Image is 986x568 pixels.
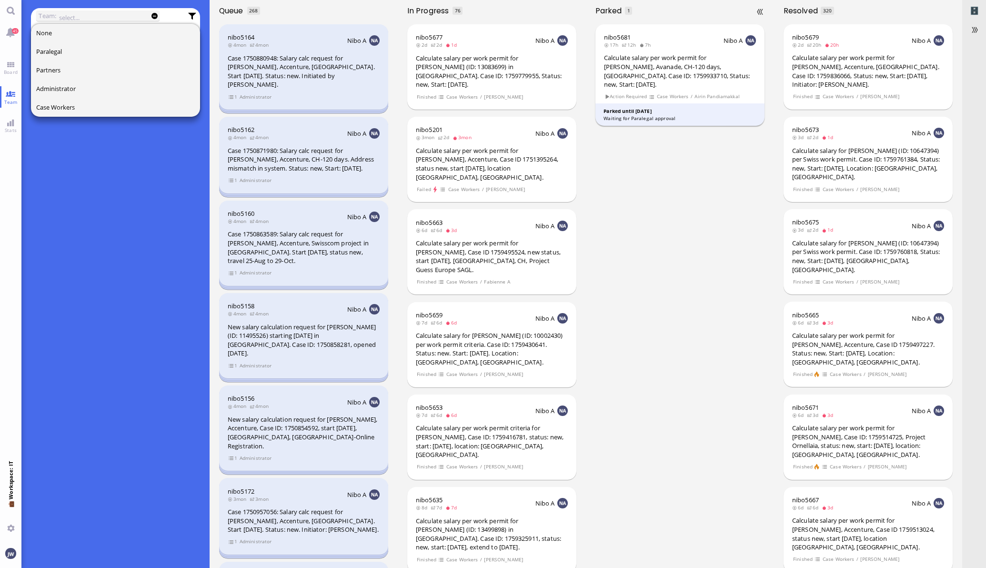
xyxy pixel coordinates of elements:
[627,7,630,14] span: 1
[912,36,931,45] span: Nibo A
[912,314,931,323] span: Nibo A
[416,311,443,319] span: nibo5659
[416,403,443,412] a: nibo5653
[239,93,272,101] span: Administrator
[793,463,813,471] span: Finished
[793,92,813,101] span: Finished
[2,99,20,105] span: Team
[445,319,460,326] span: 6d
[792,403,819,412] a: nibo5671
[250,41,272,48] span: 4mon
[792,226,807,233] span: 3d
[480,556,483,564] span: /
[239,538,272,546] span: Administrator
[239,362,272,370] span: Administrator
[228,403,250,409] span: 4mon
[36,103,75,112] span: Case Workers
[228,496,250,502] span: 3mon
[369,397,380,407] img: NA
[228,176,238,184] span: view 1 items
[557,221,568,231] img: NA
[347,490,367,499] span: Nibo A
[416,319,431,326] span: 7d
[822,278,855,286] span: Case Workers
[228,125,254,134] span: nibo5162
[792,53,944,89] div: Calculate salary per work permit for [PERSON_NAME], Accenture, [GEOGRAPHIC_DATA]. Case ID: 175983...
[484,463,523,471] span: [PERSON_NAME]
[792,331,944,366] div: Calculate salary per work permit for [PERSON_NAME], Accenture, Case ID 1759497227. Status: new, S...
[416,41,431,48] span: 2d
[31,42,201,61] button: Paralegal
[807,134,822,141] span: 2d
[829,463,862,471] span: Case Workers
[416,496,443,504] span: nibo5635
[822,185,855,193] span: Case Workers
[480,93,483,101] span: /
[416,93,436,101] span: Finished
[792,319,807,326] span: 6d
[219,5,246,16] span: Queue
[445,41,460,48] span: 1d
[934,128,944,138] img: NA
[867,463,907,471] span: [PERSON_NAME]
[793,555,813,563] span: Finished
[694,92,740,101] span: Airin Pandiamakkal
[228,323,380,358] div: New salary calculation request for [PERSON_NAME] (ID: 11495526) starting [DATE] in [GEOGRAPHIC_DA...
[416,33,443,41] a: nibo5677
[480,278,483,286] span: /
[535,499,555,507] span: Nibo A
[934,406,944,416] img: NA
[228,230,380,265] div: Case 1750863589: Salary calc request for [PERSON_NAME], Accenture, Swisscom project in [GEOGRAPHI...
[446,93,478,101] span: Case Workers
[416,239,568,274] div: Calculate salary per work permit for [PERSON_NAME], Case ID 1759495524, new status, start [DATE],...
[228,41,250,48] span: 4mon
[416,278,436,286] span: Finished
[446,463,478,471] span: Case Workers
[445,412,460,418] span: 6d
[792,125,819,134] span: nibo5673
[445,227,460,233] span: 3d
[36,47,62,56] span: Paralegal
[36,84,76,93] span: Administrator
[792,311,819,319] a: nibo5665
[250,310,272,317] span: 4mon
[249,7,258,14] span: 268
[604,41,622,48] span: 17h
[59,12,142,23] input: select...
[347,213,367,221] span: Nibo A
[807,41,825,48] span: 20h
[690,92,693,101] span: /
[970,5,979,16] span: Archived
[822,226,836,233] span: 1d
[250,496,272,502] span: 3mon
[825,41,842,48] span: 20h
[622,41,639,48] span: 12h
[822,412,836,418] span: 3d
[856,92,859,101] span: /
[416,185,431,193] span: Failed
[535,36,555,45] span: Nibo A
[934,313,944,324] img: NA
[604,115,756,122] div: Waiting for Paralegal approval
[416,125,443,134] a: nibo5201
[2,127,19,133] span: Stats
[822,92,855,101] span: Case Workers
[369,489,380,500] img: NA
[12,28,19,34] span: 45
[228,362,238,370] span: view 1 items
[31,80,201,98] button: Administrator
[416,424,568,459] div: Calculate salary per work permit criteria for [PERSON_NAME], Case ID: 1759416781, status: new, st...
[860,555,900,563] span: [PERSON_NAME]
[416,227,431,233] span: 6d
[250,403,272,409] span: 4mon
[807,226,822,233] span: 2d
[228,507,380,534] div: Case 1750957056: Salary calc request for [PERSON_NAME], Accenture, [GEOGRAPHIC_DATA]. Start [DATE...
[480,463,483,471] span: /
[792,218,819,226] a: nibo5675
[416,556,436,564] span: Finished
[792,41,807,48] span: 2d
[484,278,511,286] span: Fabienne A
[860,185,900,193] span: [PERSON_NAME]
